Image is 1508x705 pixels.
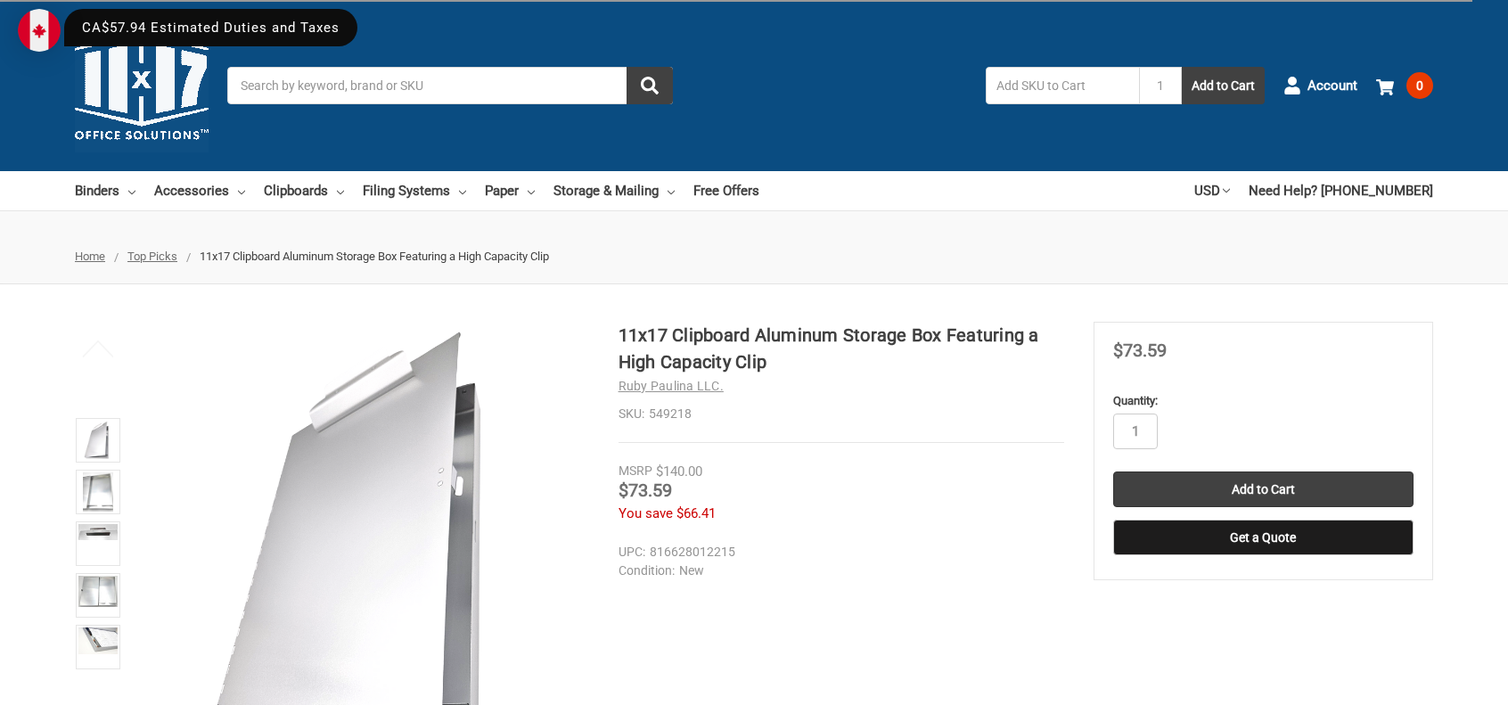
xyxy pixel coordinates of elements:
dd: 816628012215 [619,543,1056,562]
span: $73.59 [619,480,672,501]
button: Previous [71,331,126,366]
a: Filing Systems [363,171,466,210]
a: Need Help? [PHONE_NUMBER] [1249,171,1433,210]
iframe: Google Customer Reviews [1361,657,1508,705]
img: duty and tax information for Canada [18,9,61,52]
a: Home [75,250,105,263]
a: Ruby Paulina LLC. [619,379,724,393]
span: 0 [1406,72,1433,99]
img: 11x17 Clipboard Aluminum Storage Box Featuring a High Capacity Clip [78,627,118,654]
span: Account [1307,76,1357,96]
input: Add to Cart [1113,471,1414,507]
dt: SKU: [619,405,644,423]
a: Account [1283,62,1357,109]
a: Binders [75,171,135,210]
a: Clipboards [264,171,344,210]
input: Add SKU to Cart [986,67,1139,104]
a: Top Picks [127,250,177,263]
a: 0 [1376,62,1433,109]
input: Search by keyword, brand or SKU [227,67,673,104]
img: 11x17 Clipboard Aluminum Storage Box Featuring a High Capacity Clip [84,421,111,460]
div: CA$57.94 Estimated Duties and Taxes [64,9,357,46]
img: 11x17.com [75,19,209,152]
img: 11x17 Clipboard Aluminum Storage Box Featuring a High Capacity Clip [78,524,118,540]
a: Free Offers [693,171,759,210]
a: Storage & Mailing [553,171,675,210]
span: 11x17 Clipboard Aluminum Storage Box Featuring a High Capacity Clip [200,250,549,263]
div: MSRP [619,462,652,480]
a: Paper [485,171,535,210]
button: Add to Cart [1182,67,1265,104]
dt: UPC: [619,543,645,562]
span: $73.59 [1113,340,1167,361]
label: Quantity: [1113,392,1414,410]
h1: 11x17 Clipboard Aluminum Storage Box Featuring a High Capacity Clip [619,322,1064,375]
span: You save [619,505,673,521]
a: USD [1194,171,1230,210]
a: Accessories [154,171,245,210]
img: 11x17 Clipboard Aluminum Storage Box Featuring a High Capacity Clip [78,576,118,606]
dt: Condition: [619,562,675,580]
button: Get a Quote [1113,520,1414,555]
dd: New [619,562,1056,580]
dd: 549218 [619,405,1064,423]
img: 11x17 Clipboard Aluminum Storage Box Featuring a High Capacity Clip [83,472,113,512]
span: $66.41 [676,505,716,521]
span: $140.00 [656,463,702,480]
